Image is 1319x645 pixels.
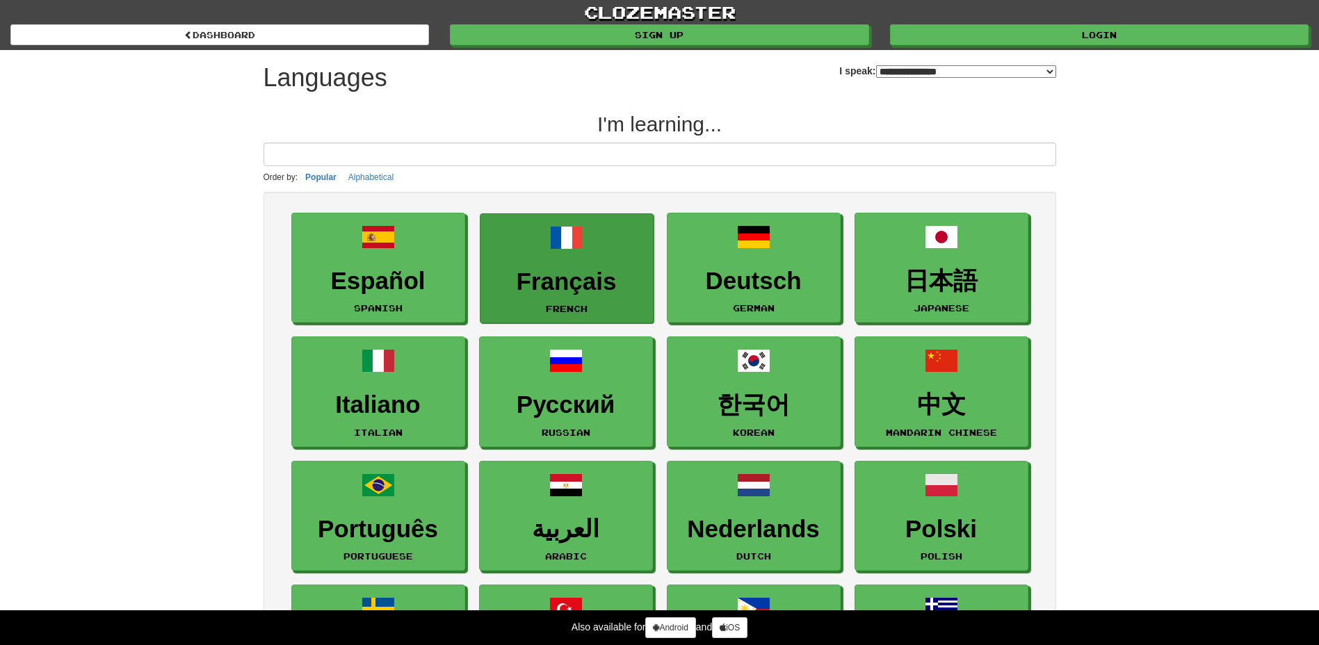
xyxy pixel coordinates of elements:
[264,64,387,92] h1: Languages
[291,213,465,323] a: EspañolSpanish
[921,551,962,561] small: Polish
[479,336,653,447] a: РусскийRussian
[542,427,590,437] small: Russian
[855,336,1028,447] a: 中文Mandarin Chinese
[487,516,645,543] h3: العربية
[733,303,775,313] small: German
[299,391,458,418] h3: Italiano
[354,427,403,437] small: Italian
[667,213,841,323] a: DeutschGerman
[645,617,695,638] a: Android
[354,303,403,313] small: Spanish
[667,461,841,571] a: NederlandsDutch
[862,268,1021,295] h3: 日本語
[914,303,969,313] small: Japanese
[855,213,1028,323] a: 日本語Japanese
[480,213,654,324] a: FrançaisFrench
[291,336,465,447] a: ItalianoItalian
[736,551,771,561] small: Dutch
[862,516,1021,543] h3: Polski
[299,516,458,543] h3: Português
[839,64,1055,78] label: I speak:
[299,268,458,295] h3: Español
[674,268,833,295] h3: Deutsch
[890,24,1309,45] a: Login
[301,170,341,185] button: Popular
[479,461,653,571] a: العربيةArabic
[862,391,1021,418] h3: 中文
[264,172,298,182] small: Order by:
[10,24,429,45] a: dashboard
[667,336,841,447] a: 한국어Korean
[733,427,775,437] small: Korean
[450,24,868,45] a: Sign up
[674,516,833,543] h3: Nederlands
[291,461,465,571] a: PortuguêsPortuguese
[264,113,1056,136] h2: I'm learning...
[674,391,833,418] h3: 한국어
[546,304,588,313] small: French
[886,427,997,437] small: Mandarin Chinese
[487,268,646,295] h3: Français
[344,170,398,185] button: Alphabetical
[712,617,747,638] a: iOS
[487,391,645,418] h3: Русский
[876,65,1056,78] select: I speak:
[343,551,413,561] small: Portuguese
[545,551,587,561] small: Arabic
[855,461,1028,571] a: PolskiPolish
